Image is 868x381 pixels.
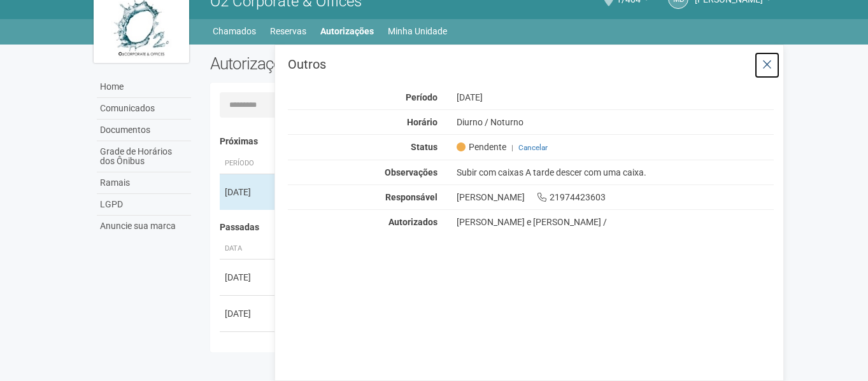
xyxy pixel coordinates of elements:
h2: Autorizações [210,54,483,73]
a: Ramais [97,172,191,194]
div: [DATE] [447,92,784,103]
span: Pendente [457,141,506,153]
h4: Próximas [220,137,765,146]
strong: Autorizados [388,217,438,227]
a: Anuncie sua marca [97,216,191,237]
div: [PERSON_NAME] 21974423603 [447,191,784,203]
a: Comunicados [97,98,191,120]
div: [DATE] [225,271,272,284]
a: Cancelar [518,143,548,152]
strong: Status [411,142,438,152]
a: Home [97,76,191,98]
strong: Responsável [385,192,438,202]
div: [PERSON_NAME] e [PERSON_NAME] / [457,216,774,228]
strong: Horário [407,117,438,127]
div: [DATE] [225,307,272,320]
div: Diurno / Noturno [447,116,784,128]
a: Chamados [213,22,256,40]
a: Autorizações [320,22,374,40]
th: Período [220,153,277,174]
strong: Observações [385,167,438,177]
h3: Outros [288,58,774,71]
a: LGPD [97,194,191,216]
div: Subir com caixas A tarde descer com uma caixa. [447,167,784,178]
a: Grade de Horários dos Ônibus [97,141,191,172]
a: Reservas [270,22,306,40]
strong: Período [406,92,438,102]
th: Data [220,239,277,260]
span: | [511,143,513,152]
h4: Passadas [220,223,765,232]
div: [DATE] [225,186,272,198]
a: Minha Unidade [388,22,447,40]
a: Documentos [97,120,191,141]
